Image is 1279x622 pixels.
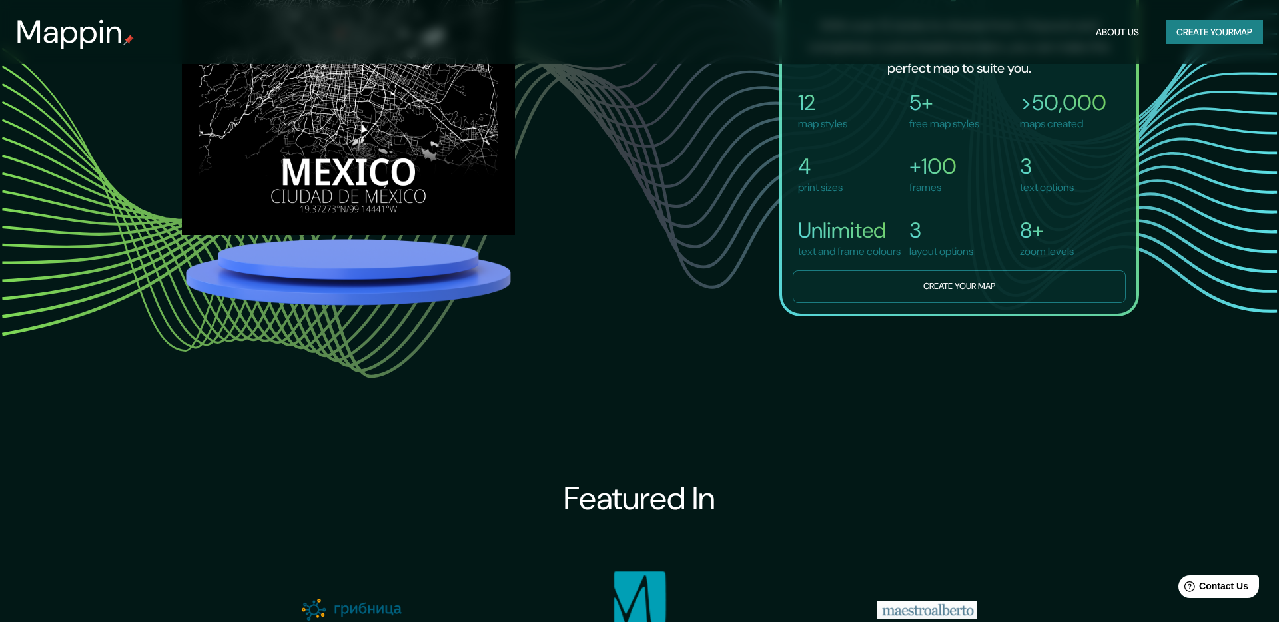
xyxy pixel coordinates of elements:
h3: Mappin [16,13,123,51]
h3: Featured In [564,480,715,517]
p: print sizes [798,180,843,196]
p: zoom levels [1020,244,1074,260]
p: layout options [909,244,973,260]
img: maestroalberto-logo [877,601,977,619]
button: About Us [1090,20,1144,45]
h4: 3 [1020,153,1074,180]
h4: 8+ [1020,217,1074,244]
button: Create yourmap [1166,20,1263,45]
p: map styles [798,116,847,132]
h4: 3 [909,217,973,244]
p: text and frame colours [798,244,901,260]
h4: 5+ [909,89,979,116]
h4: 4 [798,153,843,180]
p: maps created [1020,116,1106,132]
iframe: Help widget launcher [1160,570,1264,607]
button: Create your map [793,270,1126,303]
img: mappin-pin [123,35,134,45]
h4: Unlimited [798,217,901,244]
h4: +100 [909,153,957,180]
img: platform.png [182,235,515,309]
h4: 12 [798,89,847,116]
p: text options [1020,180,1074,196]
img: gribnica-logo [302,599,402,620]
h4: >50,000 [1020,89,1106,116]
p: frames [909,180,957,196]
p: free map styles [909,116,979,132]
